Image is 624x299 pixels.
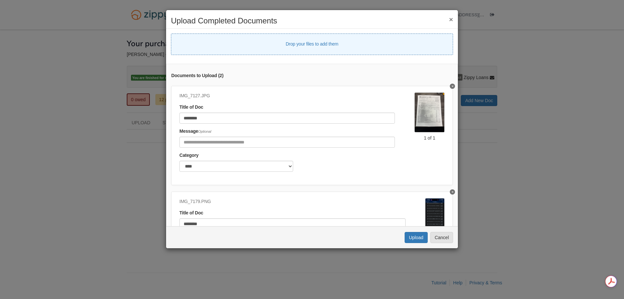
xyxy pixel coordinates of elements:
[179,198,406,205] div: IMG_7179.PNG
[430,232,453,243] button: Cancel
[179,104,203,111] label: Title of Doc
[179,128,211,135] label: Message
[449,16,453,23] button: ×
[171,72,453,79] div: Documents to Upload ( 2 )
[179,152,199,159] label: Category
[414,135,445,141] div: 1 of 1
[179,210,203,217] label: Title of Doc
[179,137,395,148] input: Include any comments on this document
[179,113,395,124] input: Document Title
[425,198,445,240] img: IMG_7179.PNG
[405,232,427,243] button: Upload
[450,84,455,89] button: Delete IMG_7127
[179,161,293,172] select: Category
[286,41,338,48] div: Drop your files to add them
[414,92,445,132] img: IMG_7127.JPG
[179,92,395,100] div: IMG_7127.JPG
[450,189,455,195] button: Delete IMG_7179
[179,218,406,229] input: Document Title
[198,129,211,133] span: Optional
[171,17,453,25] h2: Upload Completed Documents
